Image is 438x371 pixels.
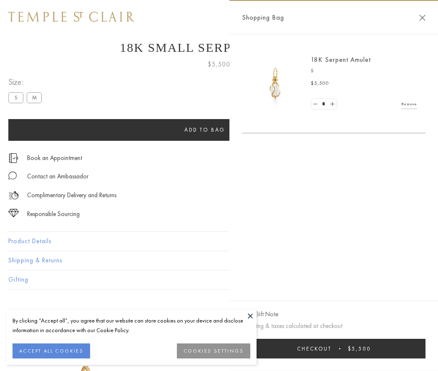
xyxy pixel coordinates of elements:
p: Shipping & taxes calculated at checkout [242,321,425,331]
button: COOKIES SETTINGS [177,343,250,358]
label: M [27,92,42,103]
img: icon_sourcing.svg [8,209,19,217]
a: Set quantity to 0 [311,99,320,109]
a: 18K Serpent Amulet [311,55,371,64]
div: Contact an Ambassador [27,171,88,182]
span: Shopping Bag [242,12,284,23]
button: Close Shopping Bag [419,15,425,21]
span: Add to bag [184,126,225,133]
button: Gifting [8,270,430,289]
span: $5,500 [208,59,230,70]
span: $5,500 [311,79,329,88]
h1: 18K Small Serpent Amulet [8,41,430,55]
img: icon_delivery.svg [8,190,19,201]
img: MessageIcon-01_2.svg [8,171,17,180]
p: S [311,67,417,75]
p: Complimentary Delivery and Returns [27,190,116,201]
div: Responsible Sourcing [27,209,80,219]
img: P51836-E11SERPPV [250,58,300,109]
span: Size: [8,75,45,89]
img: icon_appointment.svg [8,153,18,163]
button: Add Gift Note [242,309,278,320]
img: Temple St. Clair [8,12,134,22]
button: Add to bag [8,119,401,141]
label: S [8,92,23,103]
button: ACCEPT ALL COOKIES [13,343,90,358]
a: Set quantity to 2 [328,99,336,109]
button: Product Details [8,232,430,251]
a: Remove [401,99,417,109]
a: Book an Appointment [27,153,82,163]
div: By clicking “Accept all”, you agree that our website can store cookies on your device and disclos... [13,316,250,335]
button: Shipping & Returns [8,251,430,270]
button: Checkout $5,500 [242,339,425,358]
span: Checkout [297,345,332,352]
span: $5,500 [348,345,371,352]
